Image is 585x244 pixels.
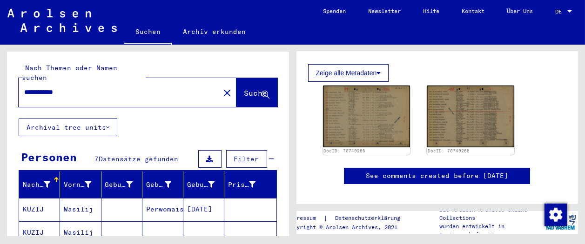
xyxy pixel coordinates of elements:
span: Suche [244,88,268,98]
mat-cell: KUZIJ [19,198,60,221]
img: Zustimmung ändern [545,204,567,226]
mat-header-cell: Geburtsdatum [183,171,224,198]
div: Vorname [64,180,91,190]
a: See comments created before [DATE] [366,171,508,181]
img: yv_logo.png [543,211,578,234]
div: Geburt‏ [146,177,183,192]
mat-cell: Wasilij [60,198,101,221]
span: DE [555,8,565,15]
div: Vorname [64,177,103,192]
button: Clear [218,83,236,102]
div: Prisoner # [228,180,256,190]
div: Nachname [23,177,62,192]
div: Zustimmung ändern [544,203,566,225]
span: Filter [234,155,259,163]
mat-label: Nach Themen oder Namen suchen [22,64,117,82]
div: Prisoner # [228,177,267,192]
div: | [287,213,411,223]
mat-icon: close [222,87,233,99]
mat-cell: Wasilij [60,221,101,244]
p: Copyright © Arolsen Archives, 2021 [287,223,411,231]
div: Nachname [23,180,50,190]
div: Geburtsname [105,180,133,190]
mat-header-cell: Nachname [19,171,60,198]
img: 001.jpg [323,86,410,147]
a: Datenschutzerklärung [328,213,411,223]
div: Geburtsdatum [187,180,215,190]
a: Impressum [287,213,323,223]
a: DocID: 70749266 [428,148,470,153]
div: Geburtsname [105,177,144,192]
button: Filter [226,150,267,168]
button: Suche [236,78,277,107]
p: Die Arolsen Archives Online-Collections [439,205,543,222]
mat-cell: [DATE] [183,198,224,221]
button: Zeige alle Metadaten [308,64,389,82]
p: wurden entwickelt in Partnerschaft mit [439,222,543,239]
div: Geburtsdatum [187,177,226,192]
mat-header-cell: Vorname [60,171,101,198]
img: 002.jpg [427,86,514,147]
a: Suchen [124,20,172,45]
a: DocID: 70749266 [323,148,365,153]
span: 7 [94,155,99,163]
img: Arolsen_neg.svg [7,9,117,32]
div: Personen [21,149,77,165]
mat-cell: KUZIJ [19,221,60,244]
mat-header-cell: Geburtsname [101,171,142,198]
mat-cell: Perwomaisk [142,198,183,221]
mat-header-cell: Geburt‏ [142,171,183,198]
button: Archival tree units [19,119,117,136]
div: Geburt‏ [146,180,171,190]
mat-header-cell: Prisoner # [224,171,276,198]
a: Archiv erkunden [172,20,257,43]
span: Datensätze gefunden [99,155,178,163]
